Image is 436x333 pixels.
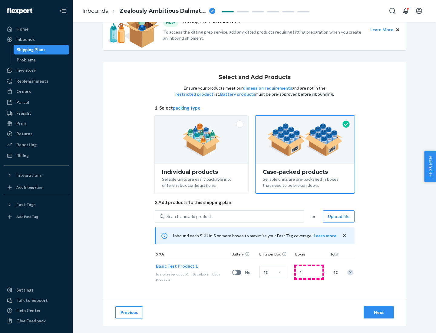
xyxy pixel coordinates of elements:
[16,297,48,303] div: Talk to Support
[230,252,258,258] div: Battery
[167,213,213,219] div: Search and add products
[413,5,425,17] button: Open account menu
[162,175,241,188] div: Sellable units are easily packable into different box configurations.
[16,202,36,208] div: Fast Tags
[175,85,335,97] p: Ensure your products meet our and are not in the list. must be pre-approved before inbounding.
[16,67,36,73] div: Inventory
[14,45,69,54] a: Shipping Plans
[16,120,26,127] div: Prep
[263,169,347,175] div: Case-packed products
[162,169,241,175] div: Individual products
[4,212,69,222] a: Add Fast Tag
[155,252,230,258] div: SKUs
[386,5,398,17] button: Open Search Box
[16,110,31,116] div: Freight
[4,87,69,96] a: Orders
[220,91,255,97] button: Battery products
[156,263,198,269] button: Basic Test Product 1
[16,214,38,219] div: Add Fast Tag
[364,306,394,318] button: Next
[4,108,69,118] a: Freight
[7,8,32,14] img: Flexport logo
[156,263,198,269] span: Basic Test Product 1
[219,74,291,81] h1: Select and Add Products
[183,18,240,26] p: Kitting Prep has launched
[16,78,48,84] div: Replenishments
[14,55,69,65] a: Problems
[347,269,353,275] div: Remove Item
[395,26,401,33] button: Close
[120,7,207,15] span: Zealously Ambitious Dalmatian
[4,35,69,44] a: Inbounds
[4,119,69,128] a: Prep
[424,151,436,182] button: Help Center
[4,140,69,150] a: Reporting
[183,123,220,157] img: individual-pack.facf35554cb0f1810c75b2bd6df2d64e.png
[173,105,200,111] button: packing type
[324,252,339,258] div: Total
[245,269,257,275] span: No
[155,199,355,206] span: 2. Add products to this shipping plan
[16,26,28,32] div: Home
[341,232,347,239] button: close
[16,153,29,159] div: Billing
[259,266,286,278] input: Case Quantity
[16,185,43,190] div: Add Integration
[17,47,45,53] div: Shipping Plans
[312,213,315,219] span: or
[16,99,29,105] div: Parcel
[400,5,412,17] button: Open notifications
[16,131,32,137] div: Returns
[57,5,69,17] button: Close Navigation
[115,306,143,318] button: Previous
[16,88,31,94] div: Orders
[294,252,324,258] div: Boxes
[82,8,108,14] a: Inbounds
[369,309,389,315] div: Next
[263,175,347,188] div: Sellable units are pre-packaged in boxes that need to be broken down.
[16,36,35,42] div: Inbounds
[4,151,69,160] a: Billing
[4,306,69,315] a: Help Center
[243,85,292,91] button: dimension requirements
[314,233,336,239] button: Learn more
[370,26,393,33] button: Learn More
[163,29,365,41] p: To access the kitting prep service, add any kitted products requiring kitting preparation when yo...
[323,210,355,223] button: Upload file
[156,272,230,282] div: Baby products
[4,129,69,139] a: Returns
[16,142,37,148] div: Reporting
[16,172,42,178] div: Integrations
[332,269,338,275] span: 10
[156,272,189,276] span: basic-test-product-1
[16,318,46,324] div: Give Feedback
[175,91,213,97] button: restricted product
[193,272,209,276] span: 0 available
[4,24,69,34] a: Home
[4,170,69,180] button: Integrations
[4,200,69,209] button: Fast Tags
[258,252,294,258] div: Units per Box
[155,227,355,244] div: Inbound each SKU in 5 or more boxes to maximize your Fast Tag coverage
[78,2,220,20] ol: breadcrumbs
[4,183,69,192] a: Add Integration
[4,97,69,107] a: Parcel
[323,269,329,275] span: =
[4,295,69,305] a: Talk to Support
[17,57,36,63] div: Problems
[296,266,322,278] input: Number of boxes
[155,105,355,111] span: 1. Select
[267,123,343,157] img: case-pack.59cecea509d18c883b923b81aeac6d0b.png
[4,316,69,326] button: Give Feedback
[4,65,69,75] a: Inventory
[4,76,69,86] a: Replenishments
[16,308,41,314] div: Help Center
[4,285,69,295] a: Settings
[16,287,34,293] div: Settings
[163,18,178,26] div: NEW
